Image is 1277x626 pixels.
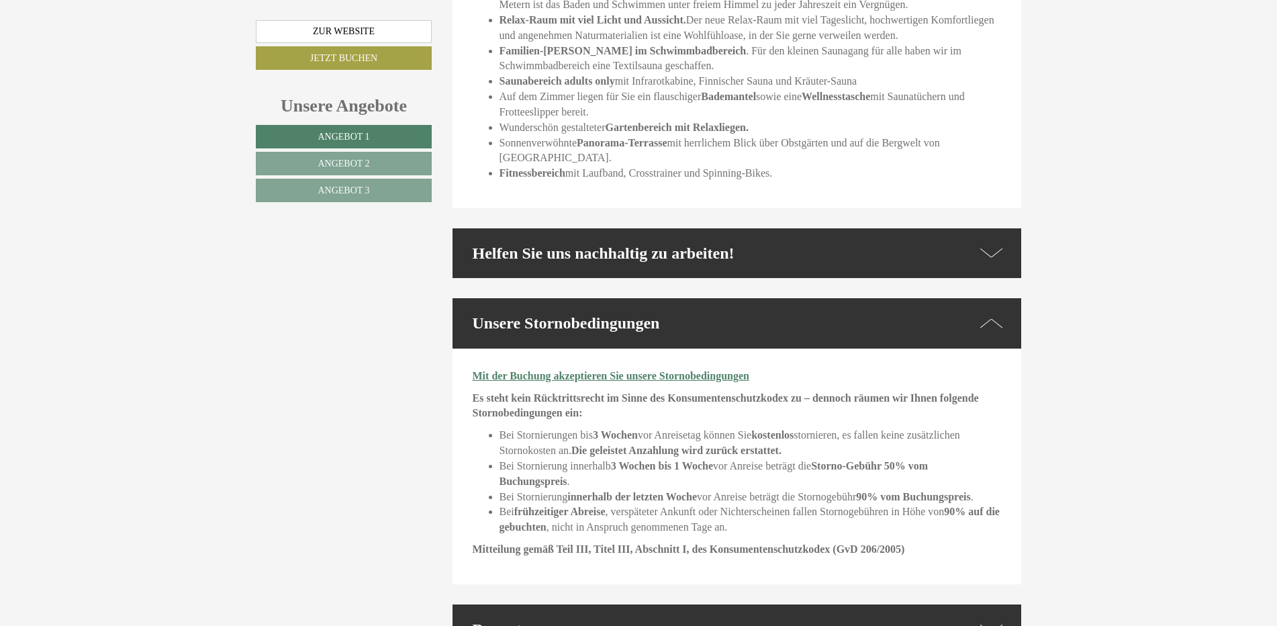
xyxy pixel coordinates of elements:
div: Unsere Stornobedingungen [453,298,1022,348]
strong: Es steht kein Rücktrittsrecht im Sinne des Konsumentenschutzkodex zu – dennoch räumen wir Ihnen f... [473,392,979,419]
strong: Mit der Buchung akzeptieren Sie unsere Stornobedingungen [473,370,750,382]
li: Bei Stornierungen bis vor Anreisetag können Sie stornieren, es fallen keine zusätzlichen Stornoko... [500,428,1002,459]
li: mit Laufband, Crosstrainer und Spinning-Bikes. [500,166,1002,181]
strong: kostenlos [751,429,794,441]
span: Angebot 3 [318,185,369,195]
strong: Panorama-Terrasse [577,137,667,148]
strong: Mitteilung gemäß Teil III, Titel III, Abschnitt I, des Konsumentenschutzkodex (GvD 206/2005) [473,543,905,555]
strong: Saunabereich [500,75,562,87]
strong: mit Relaxliegen. [675,122,749,133]
li: Bei Stornierung innerhalb vor Anreise beträgt die . [500,459,1002,490]
strong: Wellnesstasche [802,91,870,102]
strong: innerhalb der letzten Woche [567,491,697,502]
li: Wunderschön gestalteter [500,120,1002,136]
strong: 90% vom Buchungspreis [856,491,970,502]
a: Jetzt buchen [256,46,432,70]
li: Der neue Relax-Raum mit viel Tageslicht, hochwertigen Komfortliegen und angenehmen Naturmateriali... [500,13,1002,44]
li: . Für den kleinen Saunagang für alle haben wir im Schwimmbadbereich eine Textilsauna geschaffen. [500,44,1002,75]
div: Unsere Angebote [256,93,432,118]
strong: Relax-Raum mit viel Licht und Aussicht. [500,14,686,26]
a: Zur Website [256,20,432,43]
strong: 3 Wochen [593,429,638,441]
strong: Die geleistet Anzahlung wird zurück erstattet. [571,445,782,456]
strong: Fitnessbereich [500,167,565,179]
span: Angebot 1 [318,132,369,142]
li: Auf dem Zimmer liegen für Sie ein flauschiger sowie eine mit Saunatüchern und Frotteeslipper bereit. [500,89,1002,120]
strong: adults only [565,75,615,87]
div: Helfen Sie uns nachhaltig zu arbeiten! [453,228,1022,278]
strong: 3 Wochen bis 1 Woche [611,460,713,472]
strong: Familien-[PERSON_NAME] im Schwimmbadbereich [500,45,747,56]
li: Bei Stornierung vor Anreise beträgt die Stornogebühr . [500,490,1002,505]
strong: Gartenbereich [605,122,671,133]
strong: Storno-Gebühr 50% vom Buchungspreis [500,460,929,487]
li: Bei , verspäteter Ankunft oder Nichterscheinen fallen Stornogebühren in Höhe von , nicht in Anspr... [500,504,1002,535]
span: Angebot 2 [318,159,369,169]
li: mit Infrarotkabine, Finnischer Sauna und Kräuter-Sauna [500,74,1002,89]
strong: Bademantel [701,91,756,102]
strong: frühzeitiger Abreise [514,506,606,517]
li: Sonnenverwöhnte mit herrlichem Blick über Obstgärten und auf die Bergwelt von [GEOGRAPHIC_DATA]. [500,136,1002,167]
